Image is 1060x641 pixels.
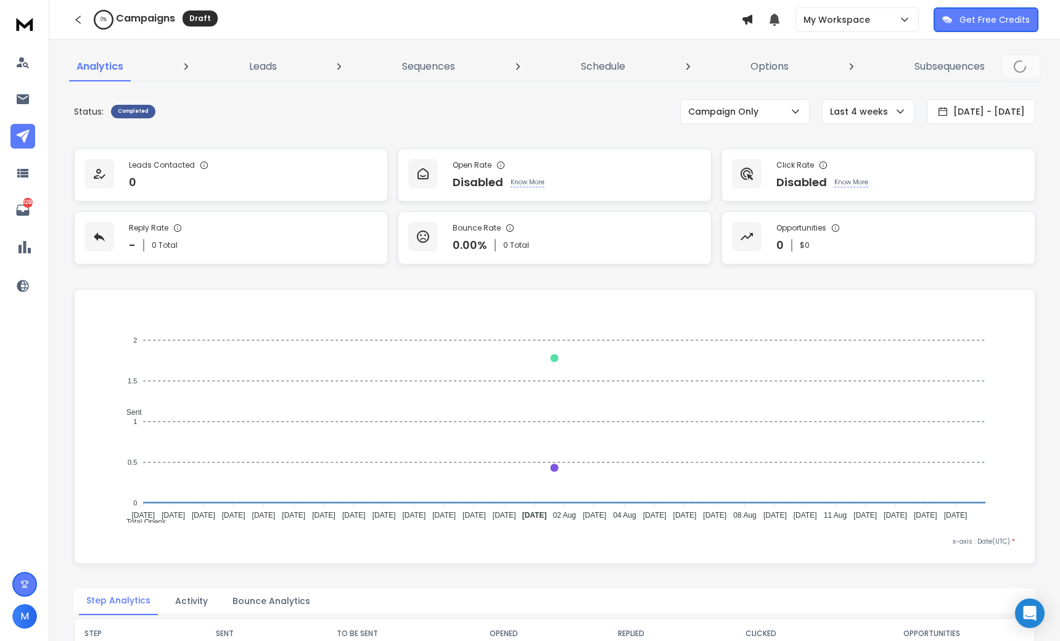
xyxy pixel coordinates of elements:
p: Status: [74,105,104,118]
tspan: [DATE] [704,511,727,520]
p: 0 [129,174,136,191]
tspan: [DATE] [192,511,215,520]
p: 0.00 % [453,237,487,254]
button: Step Analytics [79,587,158,615]
h1: Campaigns [116,11,175,26]
tspan: [DATE] [282,511,306,520]
tspan: [DATE] [433,511,456,520]
p: Opportunities [776,223,826,233]
p: Leads [249,59,277,74]
tspan: 04 Aug [614,511,636,520]
tspan: [DATE] [222,511,245,520]
p: Get Free Credits [959,14,1030,26]
p: Open Rate [453,160,491,170]
tspan: 0 [134,499,138,507]
tspan: [DATE] [854,511,877,520]
p: Options [750,59,789,74]
p: Campaign Only [688,105,763,118]
button: Get Free Credits [934,7,1038,32]
button: M [12,604,37,629]
a: Options [743,52,796,81]
tspan: 1 [134,418,138,425]
p: Subsequences [914,59,985,74]
tspan: 0.5 [128,459,137,466]
tspan: [DATE] [312,511,335,520]
button: Activity [168,587,215,614]
tspan: 2 [134,337,138,344]
p: 0 % [101,16,107,23]
tspan: [DATE] [914,511,937,520]
a: Reply Rate-0 Total [74,211,388,264]
p: Sequences [402,59,455,74]
a: Sequences [395,52,462,81]
p: Click Rate [776,160,814,170]
tspan: [DATE] [462,511,486,520]
p: 8260 [23,198,33,208]
p: x-axis : Date(UTC) [94,537,1015,546]
a: Opportunities0$0 [721,211,1035,264]
a: Open RateDisabledKnow More [398,149,712,202]
p: - [129,237,136,254]
tspan: [DATE] [372,511,396,520]
button: Bounce Analytics [225,587,318,614]
a: 8260 [10,198,35,223]
tspan: [DATE] [673,511,697,520]
div: Draft [183,10,218,27]
span: Total Opens [117,518,166,526]
button: [DATE] - [DATE] [927,99,1035,124]
div: Open Intercom Messenger [1015,598,1045,628]
tspan: [DATE] [884,511,907,520]
a: Subsequences [907,52,992,81]
tspan: [DATE] [342,511,366,520]
p: Know More [834,178,868,187]
tspan: 11 Aug [824,511,847,520]
tspan: [DATE] [162,511,186,520]
span: Sent [117,408,142,417]
p: Bounce Rate [453,223,501,233]
a: Schedule [573,52,633,81]
tspan: 1.5 [128,377,137,385]
tspan: [DATE] [403,511,426,520]
p: Schedule [581,59,625,74]
tspan: [DATE] [583,511,607,520]
a: Leads [242,52,284,81]
p: Disabled [776,174,827,191]
p: 0 Total [152,240,178,250]
tspan: [DATE] [763,511,787,520]
tspan: [DATE] [252,511,276,520]
p: 0 Total [503,240,529,250]
a: Bounce Rate0.00%0 Total [398,211,712,264]
tspan: [DATE] [643,511,667,520]
p: $ 0 [800,240,810,250]
tspan: [DATE] [944,511,968,520]
img: logo [12,12,37,35]
tspan: 08 Aug [734,511,757,520]
tspan: [DATE] [493,511,516,520]
p: Last 4 weeks [830,105,893,118]
a: Leads Contacted0 [74,149,388,202]
tspan: 02 Aug [553,511,576,520]
p: Know More [511,178,544,187]
a: Click RateDisabledKnow More [721,149,1035,202]
p: Reply Rate [129,223,168,233]
tspan: [DATE] [132,511,155,520]
p: Leads Contacted [129,160,195,170]
div: Completed [111,105,155,118]
p: Disabled [453,174,503,191]
tspan: [DATE] [794,511,817,520]
p: Analytics [76,59,123,74]
p: My Workspace [803,14,875,26]
tspan: [DATE] [522,511,547,520]
a: Analytics [69,52,131,81]
p: 0 [776,237,784,254]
